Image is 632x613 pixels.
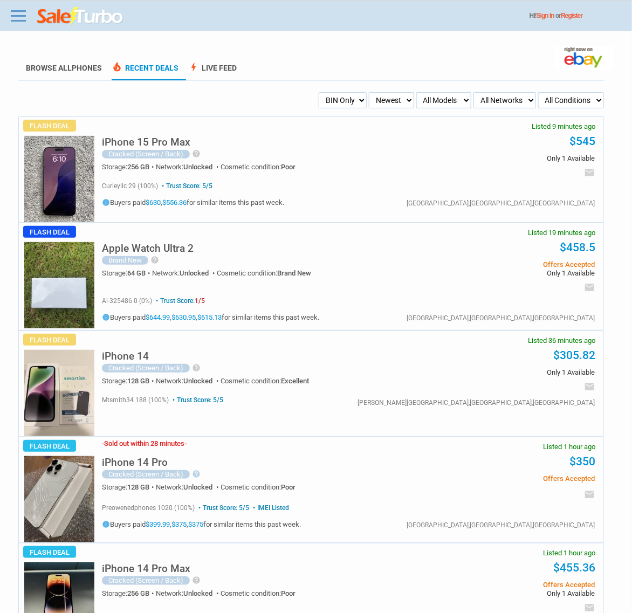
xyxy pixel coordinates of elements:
[532,123,595,130] span: Listed 9 minutes ago
[146,199,161,207] a: $630
[221,484,296,491] div: Cosmetic condition:
[528,337,595,344] span: Listed 36 minutes ago
[102,520,301,528] h5: Buyers paid , , for similar items this past week.
[555,12,582,19] span: or
[102,256,148,265] div: Brand New
[102,313,319,321] h5: Buyers paid , , for similar items this past week.
[23,440,76,452] span: Flash Deal
[102,459,168,467] a: iPhone 14 Pro
[152,270,217,277] div: Network:
[127,589,149,597] span: 256 GB
[102,504,195,512] span: preowenedphones 1020 (100%)
[24,456,94,542] img: s-l225.jpg
[102,137,190,147] h5: iPhone 15 Pro Max
[193,149,201,158] i: help
[197,314,222,322] a: $615.13
[183,377,212,385] span: Unlocked
[188,61,199,72] span: bolt
[102,439,104,447] span: -
[112,61,122,72] span: local_fire_department
[543,443,595,450] span: Listed 1 hour ago
[584,381,595,392] i: email
[156,377,221,384] div: Network:
[127,377,149,385] span: 128 GB
[23,120,76,132] span: Flash Deal
[102,313,110,321] i: info
[569,135,595,148] a: $545
[156,590,221,597] div: Network:
[196,504,249,512] span: Trust Score: 5/5
[102,297,152,305] span: al-325486 0 (0%)
[102,520,110,528] i: info
[416,590,595,597] span: Only 1 Available
[251,504,289,512] span: IMEI Listed
[154,297,205,305] span: Trust Score:
[553,561,595,574] a: $455.36
[416,155,595,162] span: Only 1 Available
[416,270,595,277] span: Only 1 Available
[102,396,169,404] span: mtsmith34 188 (100%)
[102,457,168,467] h5: iPhone 14 Pro
[72,64,102,72] span: Phones
[407,315,595,321] div: [GEOGRAPHIC_DATA],[GEOGRAPHIC_DATA],[GEOGRAPHIC_DATA]
[584,167,595,178] i: email
[188,64,237,80] a: boltLive Feed
[23,334,76,346] span: Flash Deal
[281,377,309,385] span: Excellent
[127,269,146,277] span: 64 GB
[195,297,205,305] span: 1/5
[102,364,190,373] div: Cracked (Screen / Back)
[584,602,595,613] i: email
[416,369,595,376] span: Only 1 Available
[407,522,595,528] div: [GEOGRAPHIC_DATA],[GEOGRAPHIC_DATA],[GEOGRAPHIC_DATA]
[156,163,221,170] div: Network:
[162,199,187,207] a: $556.36
[171,521,187,529] a: $375
[193,576,201,584] i: help
[102,270,152,277] div: Storage:
[407,200,595,206] div: [GEOGRAPHIC_DATA],[GEOGRAPHIC_DATA],[GEOGRAPHIC_DATA]
[183,483,212,491] span: Unlocked
[37,7,124,26] img: saleturbo.com - Online Deals and Discount Coupons
[221,163,296,170] div: Cosmetic condition:
[416,581,595,588] span: Offers Accepted
[24,136,94,222] img: s-l225.jpg
[23,546,76,558] span: Flash Deal
[102,440,187,447] h3: Sold out within 28 minutes
[102,351,149,361] h5: iPhone 14
[584,489,595,500] i: email
[102,484,156,491] div: Storage:
[102,353,149,361] a: iPhone 14
[193,363,201,372] i: help
[102,470,190,479] div: Cracked (Screen / Back)
[23,226,76,238] span: Flash Deal
[102,139,190,147] a: iPhone 15 Pro Max
[553,349,595,362] a: $305.82
[102,377,156,384] div: Storage:
[561,12,582,19] a: Register
[146,521,170,529] a: $399.99
[188,521,203,529] a: $375
[160,182,212,190] span: Trust Score: 5/5
[156,484,221,491] div: Network:
[281,163,296,171] span: Poor
[184,439,187,447] span: -
[543,549,595,556] span: Listed 1 hour ago
[281,483,296,491] span: Poor
[26,64,102,72] a: Browse AllPhones
[102,163,156,170] div: Storage:
[217,270,311,277] div: Cosmetic condition:
[102,245,194,253] a: Apple Watch Ultra 2
[183,163,212,171] span: Unlocked
[221,377,309,384] div: Cosmetic condition:
[102,198,110,206] i: info
[528,229,595,236] span: Listed 19 minutes ago
[102,566,190,574] a: iPhone 14 Pro Max
[180,269,209,277] span: Unlocked
[358,400,595,406] div: [PERSON_NAME][GEOGRAPHIC_DATA],[GEOGRAPHIC_DATA],[GEOGRAPHIC_DATA]
[584,282,595,293] i: email
[24,242,94,328] img: s-l225.jpg
[127,483,149,491] span: 128 GB
[537,12,554,19] a: Sign In
[281,589,296,597] span: Poor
